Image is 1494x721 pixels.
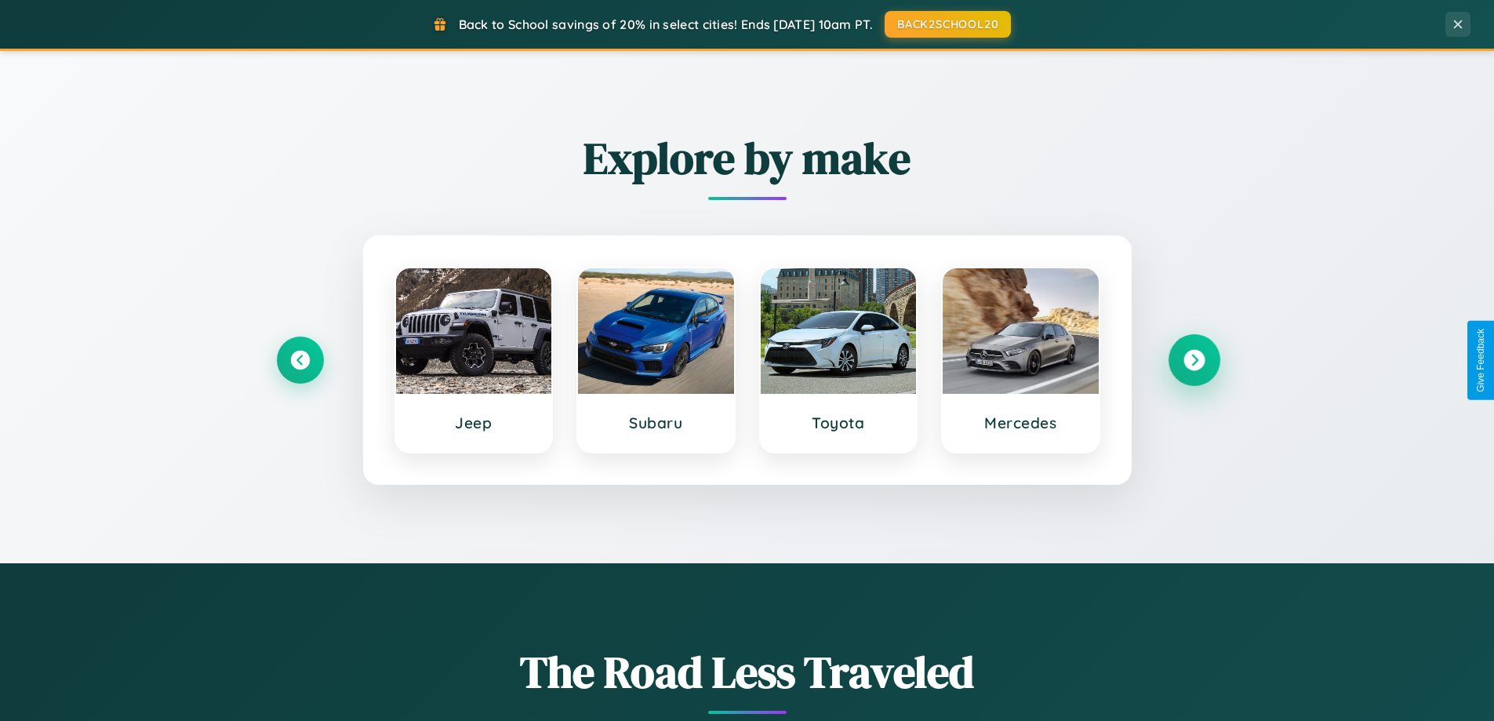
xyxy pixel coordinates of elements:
[885,11,1011,38] button: BACK2SCHOOL20
[277,642,1218,702] h1: The Road Less Traveled
[958,413,1083,432] h3: Mercedes
[594,413,718,432] h3: Subaru
[1475,329,1486,392] div: Give Feedback
[277,128,1218,188] h2: Explore by make
[412,413,536,432] h3: Jeep
[459,16,873,32] span: Back to School savings of 20% in select cities! Ends [DATE] 10am PT.
[776,413,901,432] h3: Toyota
